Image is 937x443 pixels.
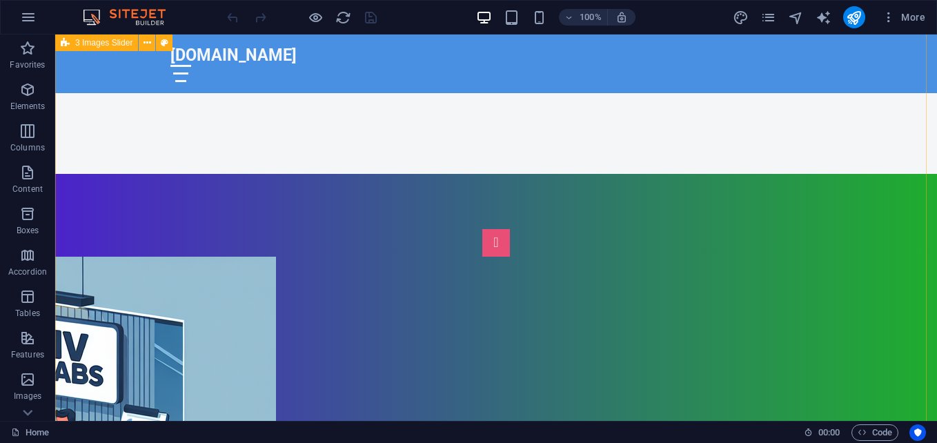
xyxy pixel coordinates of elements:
span: More [882,10,925,24]
button: Usercentrics [909,424,926,441]
i: Navigator [788,10,804,26]
p: Images [14,391,42,402]
p: Content [12,184,43,195]
img: Editor Logo [79,9,183,26]
i: Design (Ctrl+Alt+Y) [733,10,749,26]
i: Reload page [335,10,351,26]
button: 100% [559,9,608,26]
i: On resize automatically adjust zoom level to fit chosen device. [615,11,628,23]
button: Code [851,424,898,441]
button: Click here to leave preview mode and continue editing [307,9,324,26]
i: Publish [846,10,862,26]
p: Accordion [8,266,47,277]
button: More [876,6,931,28]
i: AI Writer [816,10,831,26]
h6: 100% [580,9,602,26]
button: publish [843,6,865,28]
p: Boxes [17,225,39,236]
button: design [733,9,749,26]
p: Features [11,349,44,360]
p: Tables [15,308,40,319]
a: Click to cancel selection. Double-click to open Pages [11,424,49,441]
button: pages [760,9,777,26]
span: : [828,427,830,437]
p: Columns [10,142,45,153]
button: navigator [788,9,805,26]
span: 3 Images Slider [75,39,132,47]
button: reload [335,9,351,26]
p: Elements [10,101,46,112]
span: Code [858,424,892,441]
p: Favorites [10,59,45,70]
button: text_generator [816,9,832,26]
h6: Session time [804,424,840,441]
span: 00 00 [818,424,840,441]
i: Pages (Ctrl+Alt+S) [760,10,776,26]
